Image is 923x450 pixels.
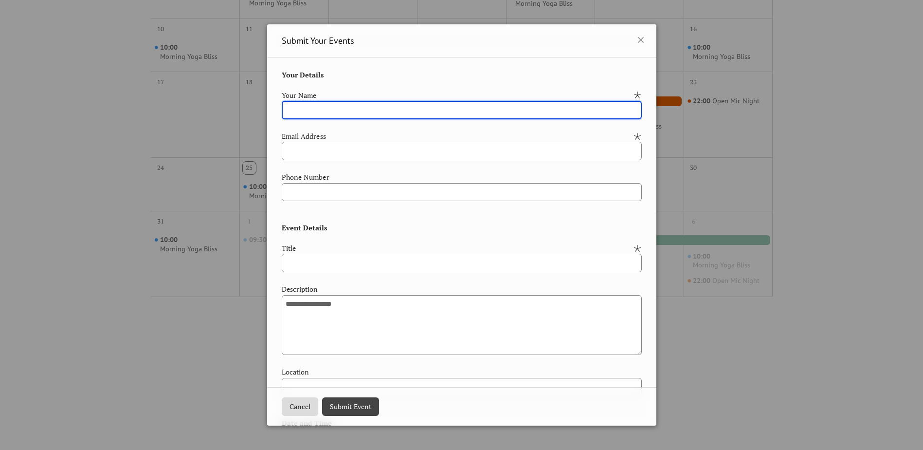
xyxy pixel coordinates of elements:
[282,90,631,101] div: Your Name
[282,34,354,47] span: Submit Your Events
[282,172,640,183] div: Phone Number
[282,243,631,254] div: Title
[282,213,327,233] span: Event Details
[282,70,324,80] span: Your Details
[282,397,318,416] button: Cancel
[282,131,631,142] div: Email Address
[282,284,640,295] div: Description
[322,397,379,416] button: Submit Event
[282,367,640,377] div: Location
